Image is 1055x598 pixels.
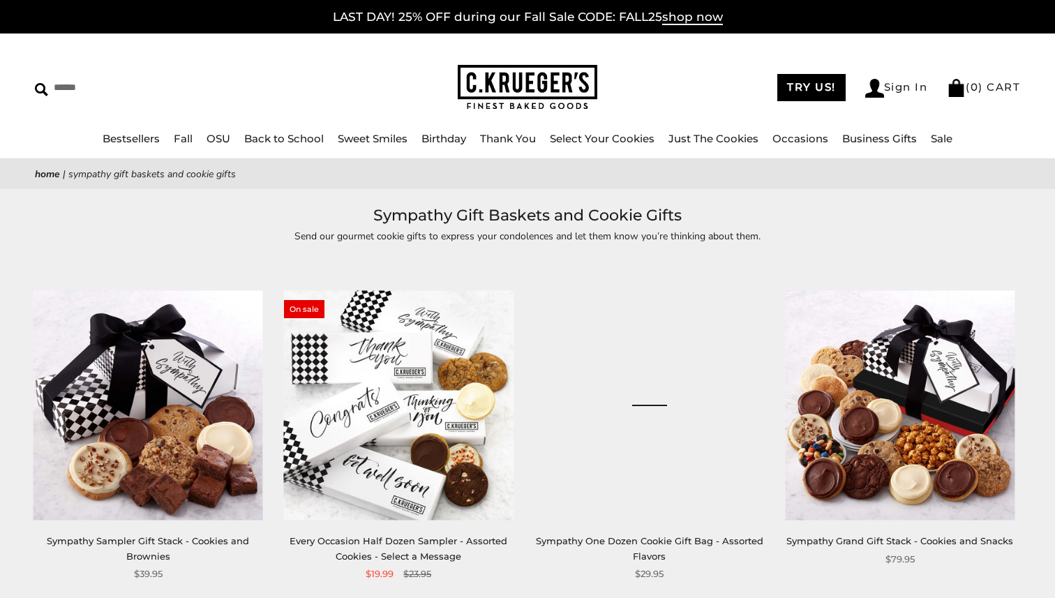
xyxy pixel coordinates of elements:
a: Birthday [421,132,466,145]
a: TRY US! [777,74,846,101]
img: Every Occasion Half Dozen Sampler - Assorted Cookies - Select a Message [284,290,514,520]
a: OSU [207,132,230,145]
a: Back to School [244,132,324,145]
a: Fall [174,132,193,145]
a: Sympathy One Dozen Cookie Gift Bag - Assorted Flavors [534,290,764,520]
a: LAST DAY! 25% OFF during our Fall Sale CODE: FALL25shop now [333,10,723,25]
a: Sympathy Grand Gift Stack - Cookies and Snacks [786,535,1013,546]
span: $23.95 [403,567,431,581]
span: $79.95 [885,552,915,567]
img: Sympathy Grand Gift Stack - Cookies and Snacks [785,290,1015,520]
a: Sympathy One Dozen Cookie Gift Bag - Assorted Flavors [536,535,763,561]
span: $39.95 [134,567,163,581]
a: Sale [931,132,952,145]
a: Business Gifts [842,132,917,145]
a: Sympathy Sampler Gift Stack - Cookies and Brownies [47,535,249,561]
a: Select Your Cookies [550,132,654,145]
a: Just The Cookies [668,132,758,145]
span: 0 [971,80,979,94]
a: Occasions [772,132,828,145]
span: Sympathy Gift Baskets and Cookie Gifts [68,167,236,181]
a: Every Occasion Half Dozen Sampler - Assorted Cookies - Select a Message [290,535,507,561]
a: Home [35,167,60,181]
h1: Sympathy Gift Baskets and Cookie Gifts [56,203,999,228]
nav: breadcrumbs [35,166,1020,182]
img: Bag [947,79,966,97]
span: shop now [662,10,723,25]
a: Sweet Smiles [338,132,407,145]
img: Account [865,79,884,98]
span: $19.99 [366,567,394,581]
p: Send our gourmet cookie gifts to express your condolences and let them know you’re thinking about... [207,228,848,244]
img: Sympathy Sampler Gift Stack - Cookies and Brownies [33,290,263,520]
img: C.KRUEGER'S [458,65,597,110]
img: Search [35,83,48,96]
span: $29.95 [635,567,664,581]
a: Bestsellers [103,132,160,145]
span: | [63,167,66,181]
a: Sign In [865,79,928,98]
span: On sale [284,300,324,318]
a: Thank You [480,132,536,145]
input: Search [35,77,269,98]
a: (0) CART [947,80,1020,94]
